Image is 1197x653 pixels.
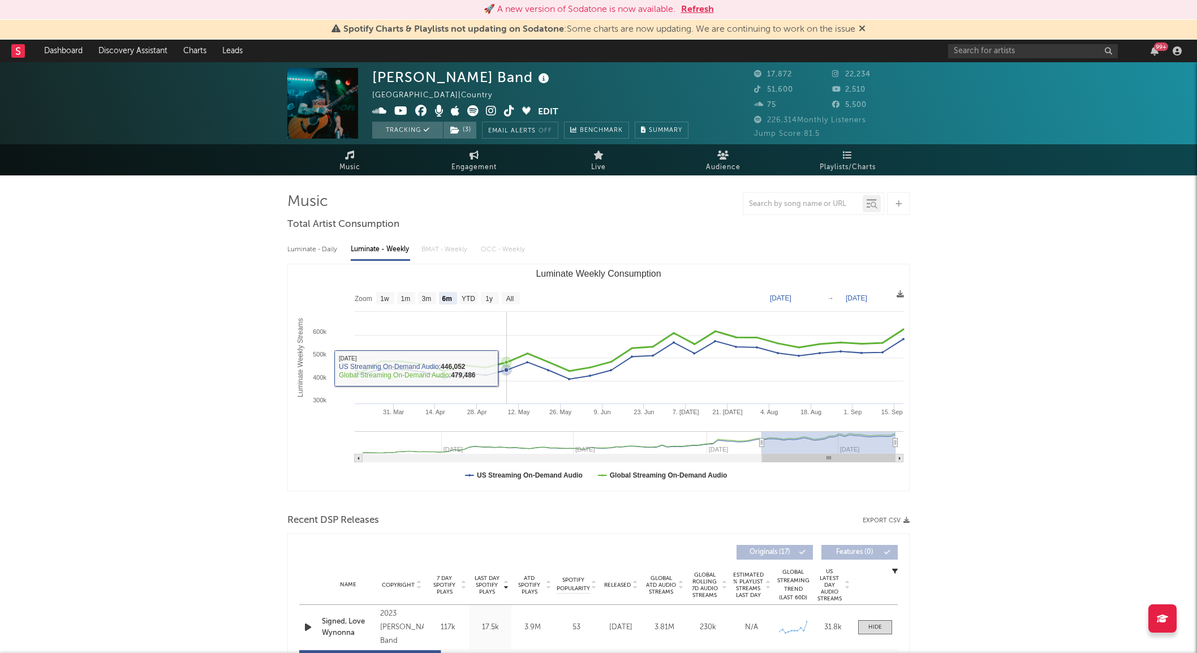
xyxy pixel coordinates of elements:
button: (3) [444,122,476,139]
div: 99 + [1154,42,1168,51]
a: Music [287,144,412,175]
text: 4. Aug [760,409,778,415]
text: 28. Apr [467,409,487,415]
a: Playlists/Charts [785,144,910,175]
text: Zoom [355,295,372,303]
span: 5,500 [832,101,867,109]
span: 226,314 Monthly Listeners [754,117,866,124]
span: Estimated % Playlist Streams Last Day [733,572,764,599]
text: Luminate Weekly Streams [296,318,304,397]
div: Global Streaming Trend (Last 60D) [776,568,810,602]
div: N/A [733,622,770,633]
span: Audience [706,161,740,174]
button: Features(0) [821,545,898,560]
div: 17.5k [472,622,509,633]
span: Spotify Charts & Playlists not updating on Sodatone [343,25,564,34]
text: 14. Apr [425,409,445,415]
button: Summary [635,122,688,139]
span: Dismiss [859,25,866,34]
button: Tracking [372,122,443,139]
text: US Streaming On-Demand Audio [477,471,583,479]
button: Export CSV [863,517,910,524]
span: Global Rolling 7D Audio Streams [689,572,720,599]
text: 7. [DATE] [673,409,699,415]
text: 1. Sep [843,409,862,415]
div: 117k [429,622,466,633]
a: Signed, Love Wynonna [322,616,374,638]
text: 600k [313,328,326,335]
text: 23. Jun [634,409,654,415]
text: 9. Jun [594,409,611,415]
text: → [827,294,834,302]
div: 31.8k [816,622,850,633]
a: Benchmark [564,122,629,139]
button: Edit [538,105,558,119]
svg: Luminate Weekly Consumption [288,264,909,491]
a: Charts [175,40,214,62]
span: Features ( 0 ) [829,549,881,556]
text: 1y [485,295,493,303]
span: ( 3 ) [443,122,477,139]
div: 3.81M [645,622,683,633]
text: [DATE] [846,294,867,302]
text: 18. Aug [800,409,821,415]
text: 31. Mar [383,409,404,415]
div: 230k [689,622,727,633]
a: Dashboard [36,40,91,62]
span: Copyright [382,582,415,588]
a: Audience [661,144,785,175]
span: Benchmark [580,124,623,138]
span: Released [604,582,631,588]
a: Leads [214,40,251,62]
span: 7 Day Spotify Plays [429,575,459,595]
span: 17,872 [754,71,792,78]
div: 53 [557,622,596,633]
text: 3m [422,295,432,303]
span: Engagement [451,161,497,174]
div: 3.9M [514,622,551,633]
button: Originals(17) [737,545,813,560]
input: Search by song name or URL [743,200,863,209]
text: 400k [313,374,326,381]
text: 15. Sep [881,409,903,415]
span: Recent DSP Releases [287,514,379,527]
em: Off [539,128,552,134]
div: 2023 [PERSON_NAME] Band [380,607,424,648]
text: Global Streaming On-Demand Audio [610,471,727,479]
button: Email AlertsOff [482,122,558,139]
span: Last Day Spotify Plays [472,575,502,595]
text: [DATE] [770,294,791,302]
span: 75 [754,101,776,109]
text: 500k [313,351,326,358]
div: Name [322,581,374,589]
text: YTD [462,295,475,303]
a: Discovery Assistant [91,40,175,62]
text: 1w [380,295,389,303]
span: 2,510 [832,86,866,93]
div: [DATE] [602,622,640,633]
span: Summary [649,127,682,134]
a: Engagement [412,144,536,175]
span: US Latest Day Audio Streams [816,568,843,602]
span: : Some charts are now updating. We are continuing to work on the issue [343,25,855,34]
span: Global ATD Audio Streams [645,575,677,595]
text: 21. [DATE] [712,409,742,415]
a: Live [536,144,661,175]
button: 99+ [1151,46,1159,55]
div: [PERSON_NAME] Band [372,68,552,87]
span: Live [591,161,606,174]
text: 6m [442,295,452,303]
text: 12. May [507,409,530,415]
text: 300k [313,397,326,403]
span: 51,600 [754,86,793,93]
div: Luminate - Weekly [351,240,410,259]
div: [GEOGRAPHIC_DATA] | Country [372,89,505,102]
text: All [506,295,514,303]
span: Playlists/Charts [820,161,876,174]
span: Originals ( 17 ) [744,549,796,556]
span: Spotify Popularity [557,576,590,593]
span: Music [339,161,360,174]
text: 1m [401,295,411,303]
span: 22,234 [832,71,871,78]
